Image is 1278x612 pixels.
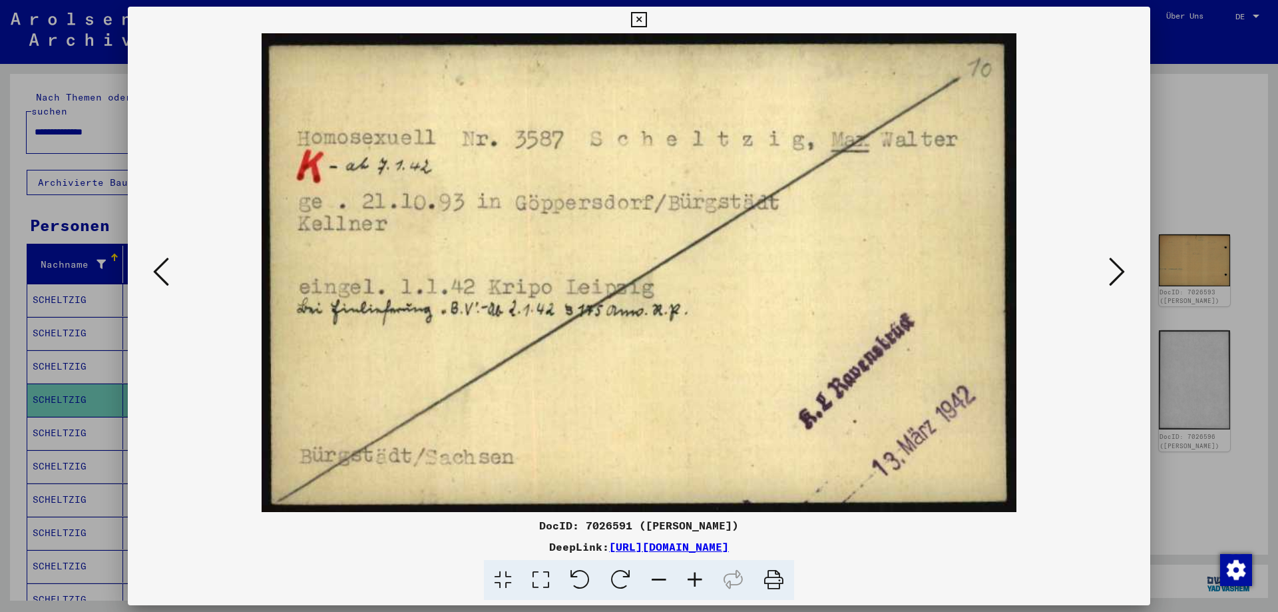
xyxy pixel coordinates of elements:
[173,33,1105,512] img: 001.jpg
[1219,553,1251,585] div: Zustimmung ändern
[609,540,729,553] a: [URL][DOMAIN_NAME]
[539,519,739,532] font: DocID: 7026591 ([PERSON_NAME])
[549,540,609,553] font: DeepLink:
[1220,554,1252,586] img: Zustimmung ändern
